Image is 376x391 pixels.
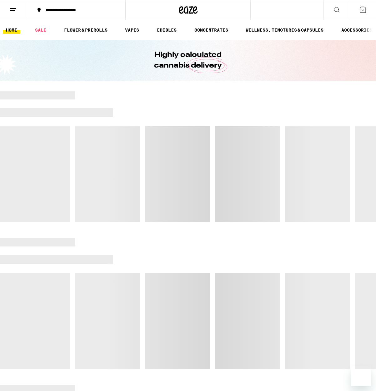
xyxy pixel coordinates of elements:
a: SALE [32,26,49,34]
a: VAPES [122,26,142,34]
a: HOME [3,26,20,34]
a: ACCESSORIES [338,26,375,34]
iframe: Button to launch messaging window [351,366,371,386]
a: WELLNESS, TINCTURES & CAPSULES [243,26,327,34]
a: CONCENTRATES [191,26,231,34]
a: FLOWER & PREROLLS [61,26,111,34]
h1: Highly calculated cannabis delivery [137,50,240,71]
a: EDIBLES [154,26,180,34]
